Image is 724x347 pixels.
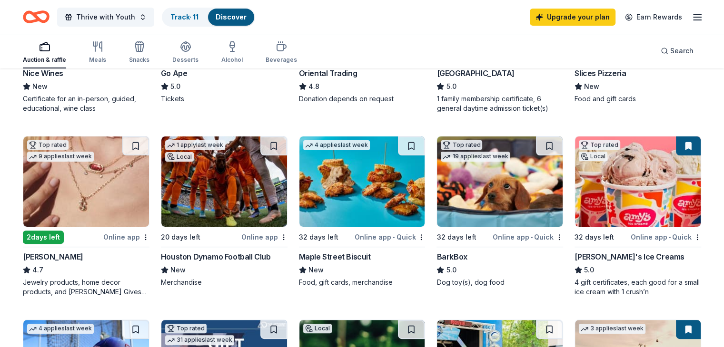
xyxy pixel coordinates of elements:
[161,278,288,287] div: Merchandise
[441,140,482,150] div: Top rated
[575,278,701,297] div: 4 gift certificates, each good for a small ice cream with 1 crush’n
[579,324,645,334] div: 3 applies last week
[172,37,198,68] button: Desserts
[575,251,684,262] div: [PERSON_NAME]'s Ice Creams
[57,8,154,27] button: Thrive with Youth
[23,231,64,244] div: 2 days left
[266,56,297,64] div: Beverages
[27,140,69,150] div: Top rated
[23,136,149,297] a: Image for Kendra ScottTop rated9 applieslast week2days leftOnline app[PERSON_NAME]4.7Jewelry prod...
[446,81,456,92] span: 5.0
[103,231,149,243] div: Online app
[170,81,180,92] span: 5.0
[161,136,288,287] a: Image for Houston Dynamo Football Club1 applylast weekLocal20 days leftOnline appHouston Dynamo F...
[299,251,371,262] div: Maple Street Biscuit
[32,81,48,92] span: New
[129,37,149,68] button: Snacks
[76,11,135,23] span: Thrive with Youth
[436,231,476,243] div: 32 days left
[266,37,297,68] button: Beverages
[436,251,467,262] div: BarkBox
[437,136,563,227] img: Image for BarkBox
[216,13,247,21] a: Discover
[23,56,66,64] div: Auction & raffle
[299,67,357,79] div: Oriental Trading
[165,324,207,333] div: Top rated
[23,251,83,262] div: [PERSON_NAME]
[308,81,319,92] span: 4.8
[303,140,370,150] div: 4 applies last week
[575,231,614,243] div: 32 days left
[23,136,149,227] img: Image for Kendra Scott
[165,152,194,162] div: Local
[530,9,615,26] a: Upgrade your plan
[579,152,607,161] div: Local
[619,9,688,26] a: Earn Rewards
[355,231,425,243] div: Online app Quick
[446,264,456,276] span: 5.0
[299,231,338,243] div: 32 days left
[23,278,149,297] div: Jewelry products, home decor products, and [PERSON_NAME] Gives Back event in-store or online (or ...
[23,37,66,68] button: Auction & raffle
[584,81,599,92] span: New
[575,136,701,227] img: Image for Amy's Ice Creams
[584,264,594,276] span: 5.0
[631,231,701,243] div: Online app Quick
[221,37,243,68] button: Alcohol
[393,233,395,241] span: •
[23,94,149,113] div: Certificate for an in-person, guided, educational, wine class
[303,324,332,333] div: Local
[436,67,514,79] div: [GEOGRAPHIC_DATA]
[161,67,188,79] div: Go Ape
[653,41,701,60] button: Search
[669,233,671,241] span: •
[129,56,149,64] div: Snacks
[221,56,243,64] div: Alcohol
[575,136,701,297] a: Image for Amy's Ice CreamsTop ratedLocal32 days leftOnline app•Quick[PERSON_NAME]'s Ice Creams5.0...
[89,56,106,64] div: Meals
[299,94,426,104] div: Donation depends on request
[575,94,701,104] div: Food and gift cards
[575,67,626,79] div: Slices Pizzeria
[172,56,198,64] div: Desserts
[27,152,94,162] div: 9 applies last week
[162,8,255,27] button: Track· 11Discover
[436,94,563,113] div: 1 family membership certificate, 6 general daytime admission ticket(s)
[23,6,50,28] a: Home
[299,136,425,227] img: Image for Maple Street Biscuit
[436,278,563,287] div: Dog toy(s), dog food
[299,136,426,287] a: Image for Maple Street Biscuit4 applieslast week32 days leftOnline app•QuickMaple Street BiscuitN...
[531,233,533,241] span: •
[579,140,620,150] div: Top rated
[161,251,271,262] div: Houston Dynamo Football Club
[299,278,426,287] div: Food, gift cards, merchandise
[165,140,225,150] div: 1 apply last week
[161,94,288,104] div: Tickets
[493,231,563,243] div: Online app Quick
[27,324,94,334] div: 4 applies last week
[441,152,510,162] div: 19 applies last week
[170,13,198,21] a: Track· 11
[165,335,234,345] div: 31 applies last week
[308,264,324,276] span: New
[670,45,694,57] span: Search
[89,37,106,68] button: Meals
[170,264,186,276] span: New
[161,136,287,227] img: Image for Houston Dynamo Football Club
[436,136,563,287] a: Image for BarkBoxTop rated19 applieslast week32 days leftOnline app•QuickBarkBox5.0Dog toy(s), do...
[161,231,200,243] div: 20 days left
[241,231,288,243] div: Online app
[23,67,63,79] div: Nice Wines
[32,264,43,276] span: 4.7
